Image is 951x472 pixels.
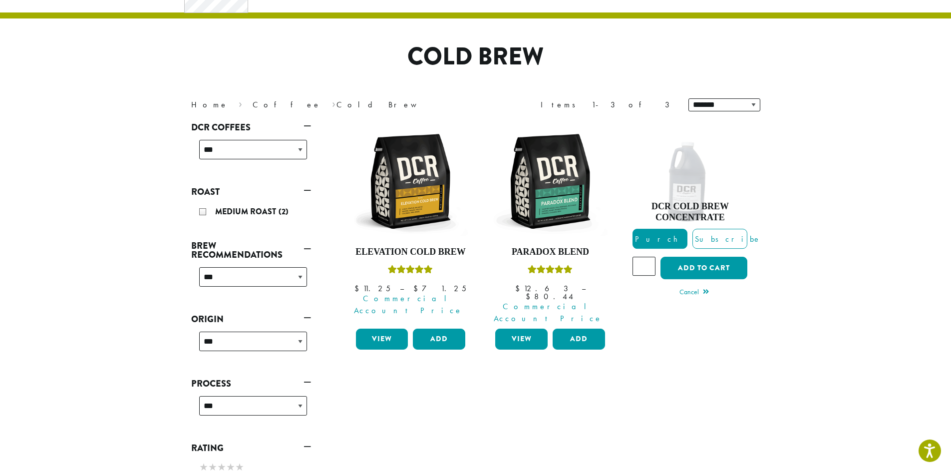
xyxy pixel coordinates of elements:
bdi: 11.25 [354,283,390,294]
span: $ [526,291,534,302]
span: – [400,283,404,294]
nav: Breadcrumb [191,99,461,111]
a: Origin [191,311,311,328]
a: Rating [191,440,311,457]
div: Rated 5.00 out of 5 [528,264,573,279]
a: Process [191,375,311,392]
span: Medium Roast [215,206,279,217]
span: › [332,95,335,111]
span: › [239,95,242,111]
img: DCR-12oz-Paradox-Blend-Stock-scaled.png [493,124,608,239]
bdi: 12.63 [515,283,572,294]
a: Roast [191,183,311,200]
h4: DCR Cold Brew Concentrate [633,201,747,223]
span: Purchase [633,234,717,244]
div: Items 1-3 of 3 [541,99,673,111]
a: Cancel [679,286,709,300]
h1: Cold Brew [184,42,768,71]
div: DCR Coffees [191,136,311,171]
div: Roast [191,200,311,225]
span: – [582,283,586,294]
span: $ [515,283,524,294]
span: $ [413,283,422,294]
h4: Elevation Cold Brew [353,247,468,258]
a: View [495,329,548,350]
a: Elevation Cold BrewRated 5.00 out of 5 Commercial Account Price [353,124,468,325]
a: View [356,329,408,350]
span: Commercial Account Price [489,301,608,325]
div: Rated 5.00 out of 5 [388,264,433,279]
img: DCR-12oz-Elevation-Cold-Brew-Stock-scaled.png [353,124,468,239]
bdi: 80.44 [526,291,575,302]
a: Coffee [253,99,321,110]
span: $ [354,283,363,294]
div: Origin [191,328,311,363]
span: (2) [279,206,289,217]
bdi: 71.25 [413,283,466,294]
a: DCR Coffees [191,119,311,136]
button: Add [413,329,465,350]
a: Paradox BlendRated 5.00 out of 5 Commercial Account Price [493,124,608,325]
div: Brew Recommendations [191,263,311,299]
button: Add [553,329,605,350]
h4: Paradox Blend [493,247,608,258]
a: Brew Recommendations [191,237,311,263]
button: Add to cart [660,257,747,279]
span: Commercial Account Price [349,293,468,317]
input: Product quantity [633,257,655,276]
a: Home [191,99,228,110]
div: Process [191,392,311,428]
span: Subscribe [693,234,761,244]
